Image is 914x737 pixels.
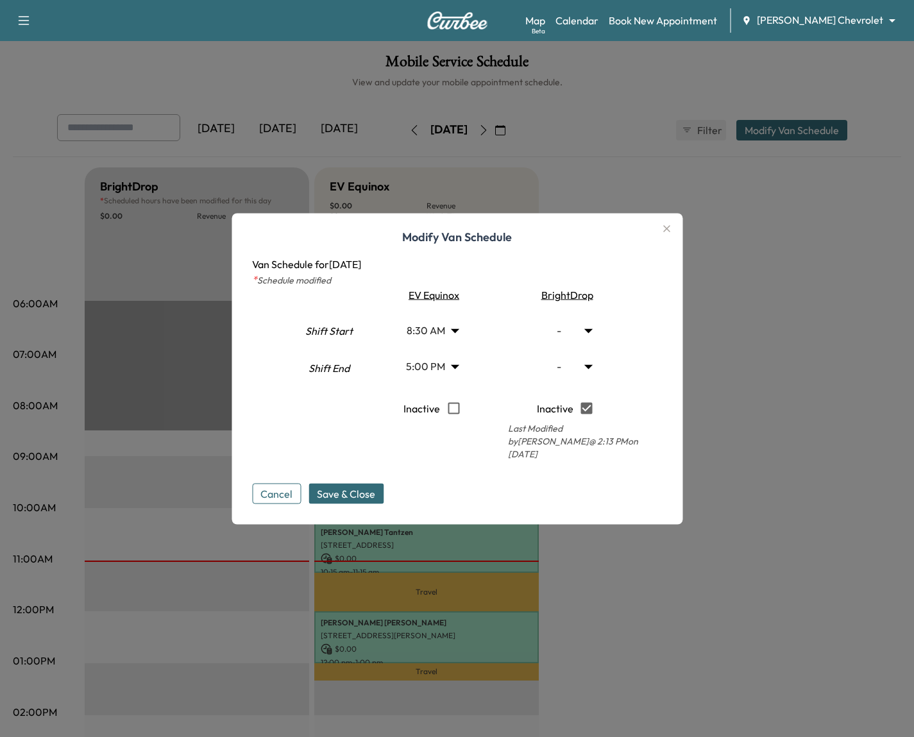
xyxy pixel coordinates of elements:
a: Book New Appointment [609,13,717,28]
a: Calendar [555,13,598,28]
div: 5:00 PM [393,348,470,384]
span: Save & Close [317,486,375,501]
div: Shift Start [283,314,375,352]
span: [PERSON_NAME] Chevrolet [757,13,883,28]
div: 8:30 AM [393,312,470,348]
div: - [526,312,603,348]
div: Beta [532,26,545,36]
div: Shift End [283,355,375,393]
h1: Modify Van Schedule [252,228,662,256]
button: Save & Close [309,483,384,504]
p: Inactive [537,394,573,421]
div: - [526,348,603,384]
p: Van Schedule for [DATE] [252,256,662,271]
button: Cancel [252,483,301,504]
p: Schedule modified [252,271,662,287]
div: EV Equinox [385,287,477,302]
a: MapBeta [525,13,545,28]
p: Last Modified by [PERSON_NAME] @ 2:13 PM on [DATE] [482,421,647,460]
div: BrightDrop [482,287,647,302]
img: Curbee Logo [427,12,488,30]
p: Inactive [403,394,440,421]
